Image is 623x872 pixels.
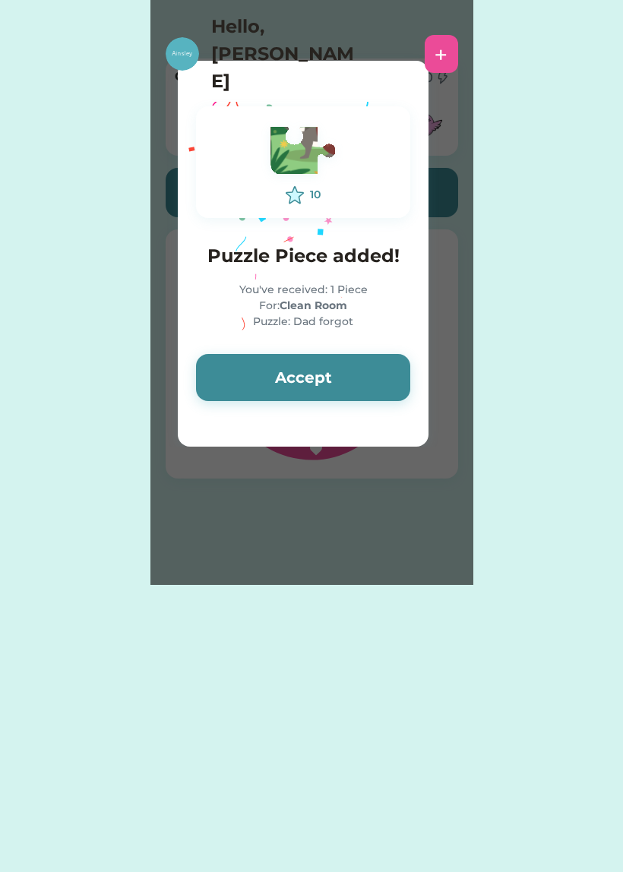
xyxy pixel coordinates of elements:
strong: Clean Room [280,299,347,312]
h4: Hello, [PERSON_NAME] [211,13,363,95]
div: + [435,43,447,65]
img: Vector.svg [261,120,345,186]
h4: Puzzle Piece added! [196,242,410,270]
div: 10 [310,187,321,203]
button: Accept [196,354,410,401]
img: interface-favorite-star--reward-rating-rate-social-star-media-favorite-like-stars.svg [286,186,304,204]
div: You've received: 1 Piece For: Puzzle: Dad forgot [196,282,410,330]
